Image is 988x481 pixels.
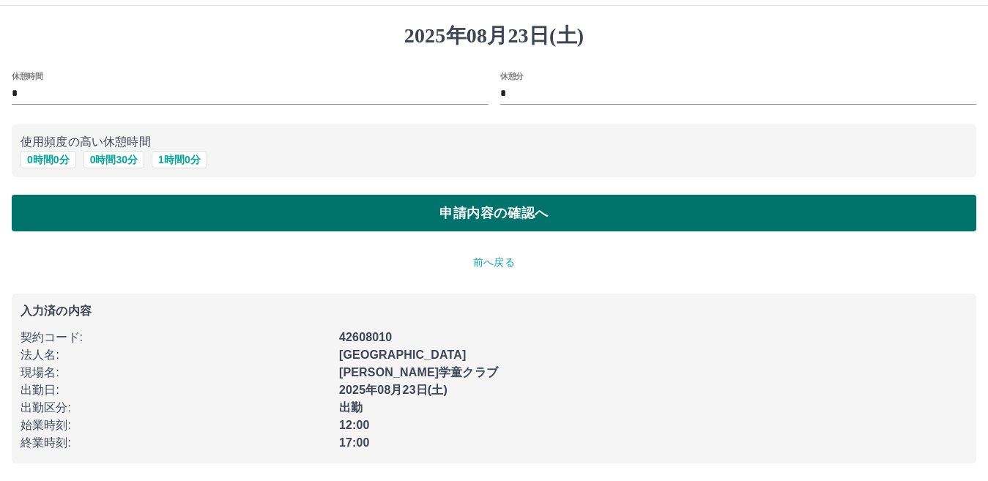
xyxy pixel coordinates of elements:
h1: 2025年08月23日(土) [12,23,976,48]
b: [GEOGRAPHIC_DATA] [339,348,467,361]
p: 出勤日 : [21,381,330,399]
button: 0時間30分 [83,151,144,168]
button: 0時間0分 [21,151,76,168]
button: 申請内容の確認へ [12,195,976,231]
b: 出勤 [339,401,363,414]
b: 2025年08月23日(土) [339,384,447,396]
p: 契約コード : [21,329,330,346]
label: 休憩時間 [12,70,42,81]
p: 法人名 : [21,346,330,364]
b: 17:00 [339,436,370,449]
button: 1時間0分 [152,151,207,168]
b: [PERSON_NAME]学童クラブ [339,366,498,379]
p: 現場名 : [21,364,330,381]
p: 前へ戻る [12,255,976,270]
p: 始業時刻 : [21,417,330,434]
p: 出勤区分 : [21,399,330,417]
b: 42608010 [339,331,392,343]
p: 使用頻度の高い休憩時間 [21,133,967,151]
p: 入力済の内容 [21,305,967,317]
p: 終業時刻 : [21,434,330,452]
label: 休憩分 [500,70,524,81]
b: 12:00 [339,419,370,431]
